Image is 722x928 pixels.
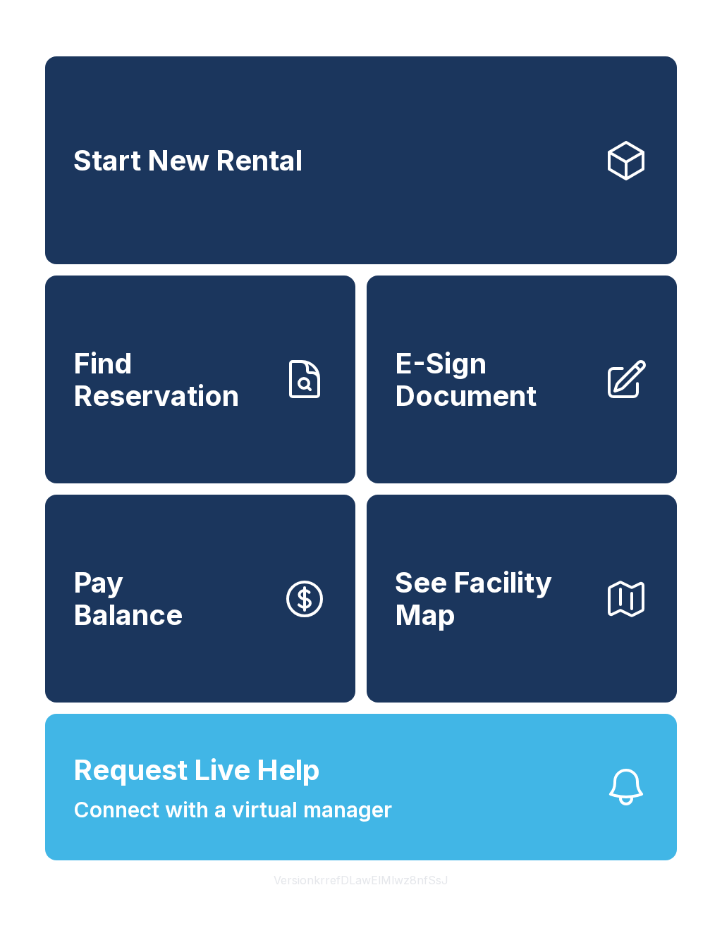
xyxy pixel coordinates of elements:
[73,749,320,791] span: Request Live Help
[262,860,460,900] button: VersionkrrefDLawElMlwz8nfSsJ
[45,56,677,264] a: Start New Rental
[395,347,592,412] span: E-Sign Document
[45,714,677,860] button: Request Live HelpConnect with a virtual manager
[367,276,677,483] a: E-Sign Document
[73,567,183,631] span: Pay Balance
[73,144,302,177] span: Start New Rental
[45,276,355,483] a: Find Reservation
[45,495,355,703] button: PayBalance
[73,347,271,412] span: Find Reservation
[395,567,592,631] span: See Facility Map
[367,495,677,703] button: See Facility Map
[73,794,392,826] span: Connect with a virtual manager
